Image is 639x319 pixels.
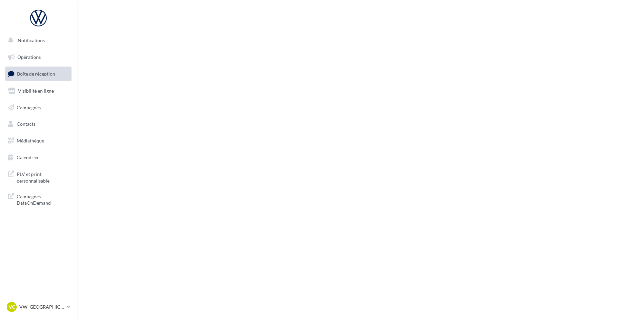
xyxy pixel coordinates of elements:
[17,54,41,60] span: Opérations
[4,101,73,115] a: Campagnes
[5,301,72,313] a: VC VW [GEOGRAPHIC_DATA]
[18,88,54,94] span: Visibilité en ligne
[18,37,45,43] span: Notifications
[19,304,64,310] p: VW [GEOGRAPHIC_DATA]
[4,84,73,98] a: Visibilité en ligne
[4,67,73,81] a: Boîte de réception
[17,138,44,143] span: Médiathèque
[4,167,73,187] a: PLV et print personnalisable
[4,33,70,47] button: Notifications
[4,50,73,64] a: Opérations
[17,170,69,184] span: PLV et print personnalisable
[9,304,15,310] span: VC
[4,189,73,209] a: Campagnes DataOnDemand
[17,71,55,77] span: Boîte de réception
[4,117,73,131] a: Contacts
[4,134,73,148] a: Médiathèque
[17,154,39,160] span: Calendrier
[4,150,73,165] a: Calendrier
[17,104,41,110] span: Campagnes
[17,121,35,127] span: Contacts
[17,192,69,206] span: Campagnes DataOnDemand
